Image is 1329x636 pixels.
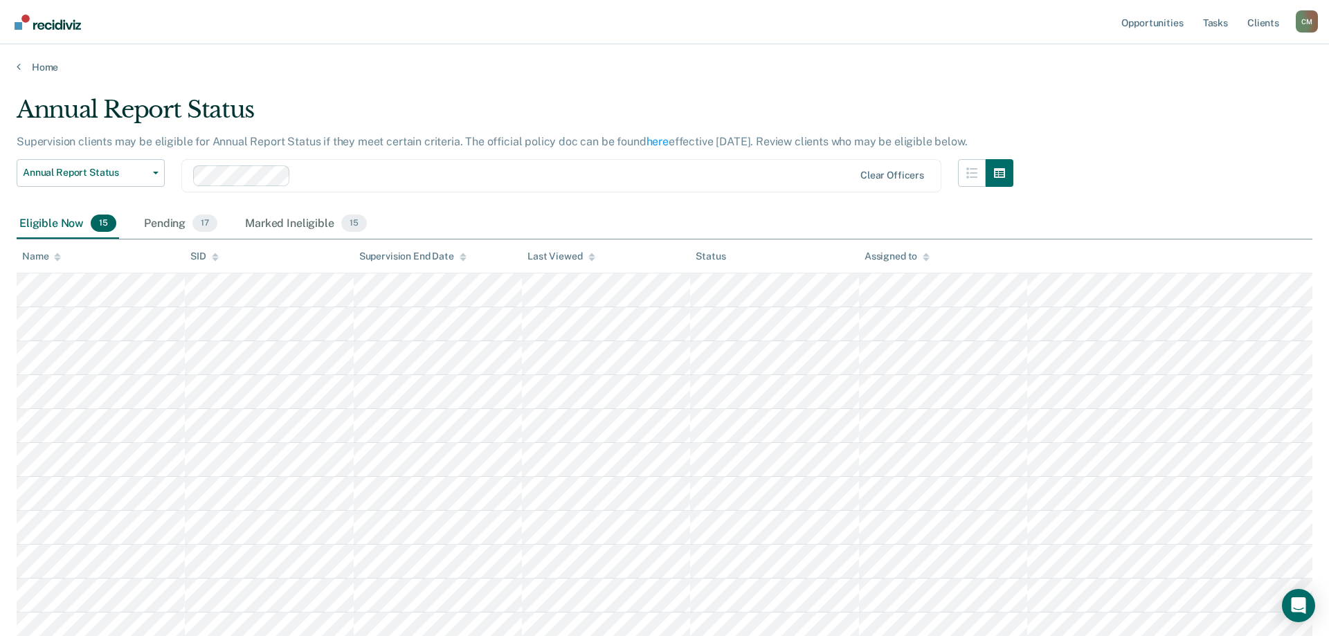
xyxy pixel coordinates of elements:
[192,215,217,233] span: 17
[860,170,924,181] div: Clear officers
[242,209,369,239] div: Marked Ineligible15
[23,167,147,179] span: Annual Report Status
[17,135,967,148] p: Supervision clients may be eligible for Annual Report Status if they meet certain criteria. The o...
[91,215,116,233] span: 15
[647,135,669,148] a: here
[1296,10,1318,33] button: Profile dropdown button
[141,209,220,239] div: Pending17
[17,61,1312,73] a: Home
[341,215,367,233] span: 15
[1296,10,1318,33] div: C M
[865,251,930,262] div: Assigned to
[1282,589,1315,622] div: Open Intercom Messenger
[527,251,595,262] div: Last Viewed
[22,251,61,262] div: Name
[17,209,119,239] div: Eligible Now15
[15,15,81,30] img: Recidiviz
[190,251,219,262] div: SID
[359,251,467,262] div: Supervision End Date
[696,251,725,262] div: Status
[17,96,1013,135] div: Annual Report Status
[17,159,165,187] button: Annual Report Status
